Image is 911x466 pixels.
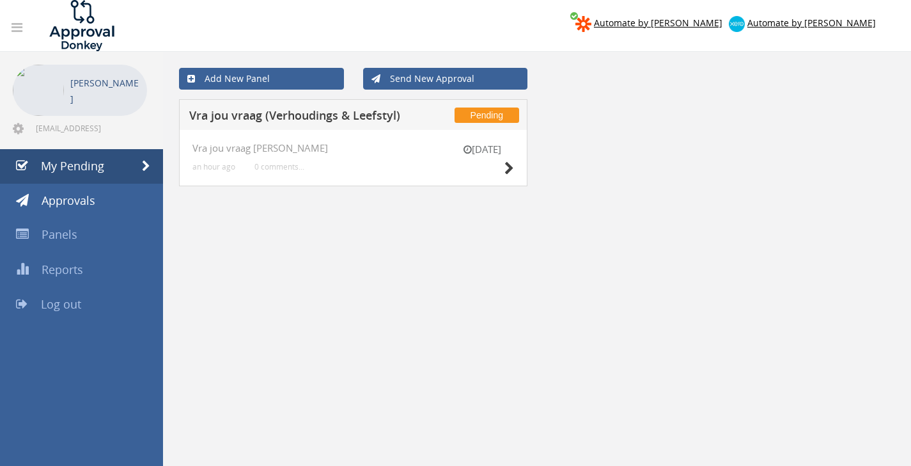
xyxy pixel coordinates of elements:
[450,143,514,156] small: [DATE]
[363,68,528,90] a: Send New Approval
[254,162,304,172] small: 0 comments...
[41,158,104,173] span: My Pending
[42,193,95,208] span: Approvals
[42,227,77,242] span: Panels
[179,68,344,90] a: Add New Panel
[575,16,591,32] img: zapier-logomark.png
[42,262,83,277] span: Reports
[36,123,144,133] span: [EMAIL_ADDRESS][DOMAIN_NAME]
[41,296,81,312] span: Log out
[747,17,876,29] span: Automate by [PERSON_NAME]
[192,162,235,172] small: an hour ago
[729,16,745,32] img: xero-logo.png
[594,17,722,29] span: Automate by [PERSON_NAME]
[192,143,514,154] h4: Vra jou vraag [PERSON_NAME]
[189,109,419,125] h5: Vra jou vraag (Verhoudings & Leefstyl)
[455,108,519,123] span: Pending
[70,75,141,107] p: [PERSON_NAME]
